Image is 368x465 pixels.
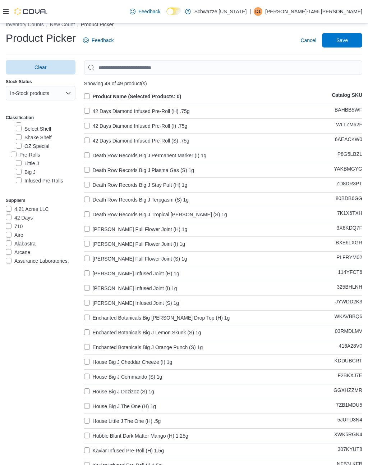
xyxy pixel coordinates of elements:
[84,225,188,234] label: [PERSON_NAME] Full Flower Joint (H) 1g
[6,60,75,75] button: Clear
[84,122,188,130] label: 42 Days Diamond Infused Pre-Roll (I) .75g
[6,115,34,121] label: Classification
[6,31,76,45] h1: Product Picker
[255,7,261,16] span: D1
[6,239,36,248] label: Alabastra
[265,7,362,16] p: [PERSON_NAME]-1496 [PERSON_NAME]
[84,313,230,322] label: Enchanted Botanicals Big [PERSON_NAME] Drop Top (H) 1g
[338,269,362,278] p: 114YFCT6
[336,122,362,130] p: WLTZM62F
[84,343,203,352] label: Enchanted Botanicals Big J Orange Punch (S) 1g
[92,37,114,44] span: Feedback
[84,269,179,278] label: [PERSON_NAME] Infused Joint (H) 1g
[84,328,201,337] label: Enchanted Botanicals Big J Lemon Skunk (S) 1g
[16,176,63,185] label: Infused Pre-Rolls
[298,33,319,48] button: Cancel
[11,150,40,159] label: Pre-Rolls
[336,225,362,234] p: 3X6KDQ7F
[336,37,348,44] span: Save
[16,133,52,142] label: Shake Shelf
[84,166,194,175] label: Death Row Records Big J Plasma Gas (S) 1g
[84,151,207,160] label: Death Row Records Big J Permanent Marker (I) 1g
[254,7,262,16] div: Danny-1496 Moreno
[6,213,33,222] label: 42 Days
[166,8,181,15] input: Dark Mode
[80,33,116,48] a: Feedback
[332,92,362,101] p: Catalog SKU
[84,284,177,293] label: [PERSON_NAME] Infused Joint (I) 1g
[84,60,362,75] input: Use aria labels when no actual label is in use
[84,432,188,440] label: Hubble Blunt Dark Matter Mango (H) 1.25g
[334,432,362,440] p: XWK5RGN4
[6,248,30,257] label: Arcane
[84,402,156,411] label: House Big J The One (H) 1g
[300,37,316,44] span: Cancel
[6,86,75,100] button: In-Stock products
[138,8,160,15] span: Feedback
[336,402,362,411] p: 7ZB1MDU5
[14,8,47,15] img: Cova
[6,231,23,239] label: Airo
[84,358,172,366] label: House Big J Cheddar Cheeze (I) 1g
[336,254,362,263] p: PLFRYM02
[16,159,39,168] label: Little J
[336,195,362,204] p: 80BDB6GG
[34,64,46,71] span: Clear
[6,222,23,231] label: 710
[335,299,362,307] p: JYWDD2K3
[84,81,362,86] div: Showing 49 of 49 product(s)
[16,142,49,150] label: OZ Special
[335,107,362,116] p: BAHBB5WF
[84,417,161,425] label: House Little J The One (H) .5g
[16,125,51,133] label: Select Shelf
[334,166,362,175] p: YAKBMGYG
[335,136,362,145] p: 6AEACKW0
[337,210,362,219] p: 7K1X6TXH
[127,4,163,19] a: Feedback
[337,284,362,293] p: 325BHLNH
[84,92,181,101] label: Product Name (Selected Products: 0)
[338,446,362,455] p: 307KYUT8
[335,328,362,337] p: 03RMDLMV
[84,107,190,116] label: 42 Days Diamond Infused Pre-Roll (H) .75g
[322,33,362,48] button: Save
[6,205,49,213] label: 4.21 Acres LLC
[249,7,251,16] p: |
[84,299,179,307] label: [PERSON_NAME] Infused Joint (S) 1g
[81,22,114,27] button: Product Picker
[84,373,162,381] label: House Big J Commando (S) 1g
[84,387,154,396] label: House Big J Dozizoz (S) 1g
[6,198,26,203] label: Suppliers
[194,7,247,16] p: Schwazze [US_STATE]
[84,254,187,263] label: [PERSON_NAME] Full Flower Joint (S) 1g
[338,373,362,381] p: F2BKXJ7E
[336,181,362,189] p: ZD8DR3PT
[333,387,362,396] p: GGXHZZMR
[6,257,75,283] label: Assurance Laboratories, LLC (Fligh, Airo, [PERSON_NAME])
[16,168,36,176] label: Big J
[84,240,185,248] label: [PERSON_NAME] Full Flower Joint (I) 1g
[339,343,362,352] p: 416A28V0
[84,136,189,145] label: 42 Days Diamond Infused Pre-Roll (S) .75g
[6,21,362,30] nav: An example of EuiBreadcrumbs
[84,181,188,189] label: Death Row Records Big J Stay Puft (H) 1g
[6,79,32,85] label: Stock Status
[84,195,189,204] label: Death Row Records Big J Terpgasm (S) 1g
[84,446,164,455] label: Kaviar Infused Pre-Roll (H) 1.5g
[84,210,227,219] label: Death Row Records Big J Tropical [PERSON_NAME] (S) 1g
[334,358,362,366] p: KDDUBCRT
[337,417,362,425] p: 5JUFU3N4
[50,22,75,27] button: New Count
[334,313,362,322] p: WKAVBBQ6
[336,240,362,248] p: BXE6LXGR
[6,22,44,27] button: Inventory Counts
[337,151,362,160] p: P8G5LBZL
